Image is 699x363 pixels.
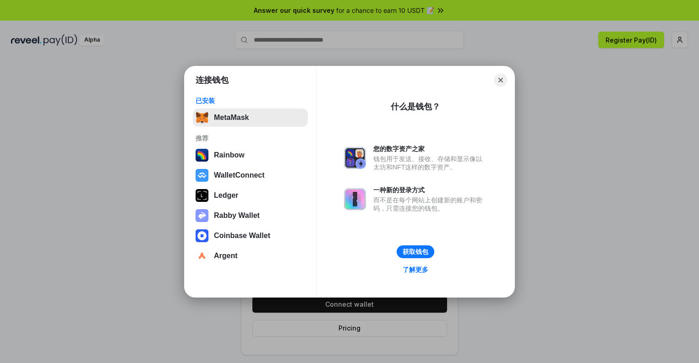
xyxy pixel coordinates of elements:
div: 了解更多 [403,265,428,274]
div: 获取钱包 [403,248,428,256]
div: 已安装 [196,97,305,105]
div: 一种新的登录方式 [373,186,487,194]
button: Close [494,74,507,87]
h1: 连接钱包 [196,75,229,86]
div: 您的数字资产之家 [373,145,487,153]
div: 钱包用于发送、接收、存储和显示像以太坊和NFT这样的数字资产。 [373,155,487,171]
button: 获取钱包 [397,245,434,258]
a: 了解更多 [397,264,434,276]
img: svg+xml,%3Csvg%20width%3D%2228%22%20height%3D%2228%22%20viewBox%3D%220%200%2028%2028%22%20fill%3D... [196,169,208,182]
img: svg+xml,%3Csvg%20width%3D%2228%22%20height%3D%2228%22%20viewBox%3D%220%200%2028%2028%22%20fill%3D... [196,229,208,242]
div: WalletConnect [214,171,265,179]
img: svg+xml,%3Csvg%20xmlns%3D%22http%3A%2F%2Fwww.w3.org%2F2000%2Fsvg%22%20fill%3D%22none%22%20viewBox... [196,209,208,222]
div: Rabby Wallet [214,211,260,220]
button: Rabby Wallet [193,206,308,225]
button: Argent [193,247,308,265]
button: Rainbow [193,146,308,164]
img: svg+xml,%3Csvg%20fill%3D%22none%22%20height%3D%2233%22%20viewBox%3D%220%200%2035%2033%22%20width%... [196,111,208,124]
div: MetaMask [214,114,249,122]
button: Coinbase Wallet [193,227,308,245]
div: Rainbow [214,151,245,159]
img: svg+xml,%3Csvg%20xmlns%3D%22http%3A%2F%2Fwww.w3.org%2F2000%2Fsvg%22%20width%3D%2228%22%20height%3... [196,189,208,202]
button: MetaMask [193,108,308,127]
div: 推荐 [196,134,305,142]
div: 什么是钱包？ [391,101,440,112]
img: svg+xml,%3Csvg%20width%3D%2228%22%20height%3D%2228%22%20viewBox%3D%220%200%2028%2028%22%20fill%3D... [196,249,208,262]
img: svg+xml,%3Csvg%20xmlns%3D%22http%3A%2F%2Fwww.w3.org%2F2000%2Fsvg%22%20fill%3D%22none%22%20viewBox... [344,147,366,169]
button: WalletConnect [193,166,308,184]
div: Ledger [214,191,238,200]
img: svg+xml,%3Csvg%20width%3D%22120%22%20height%3D%22120%22%20viewBox%3D%220%200%20120%20120%22%20fil... [196,149,208,162]
div: Coinbase Wallet [214,232,270,240]
div: Argent [214,252,238,260]
img: svg+xml,%3Csvg%20xmlns%3D%22http%3A%2F%2Fwww.w3.org%2F2000%2Fsvg%22%20fill%3D%22none%22%20viewBox... [344,188,366,210]
button: Ledger [193,186,308,205]
div: 而不是在每个网站上创建新的账户和密码，只需连接您的钱包。 [373,196,487,212]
